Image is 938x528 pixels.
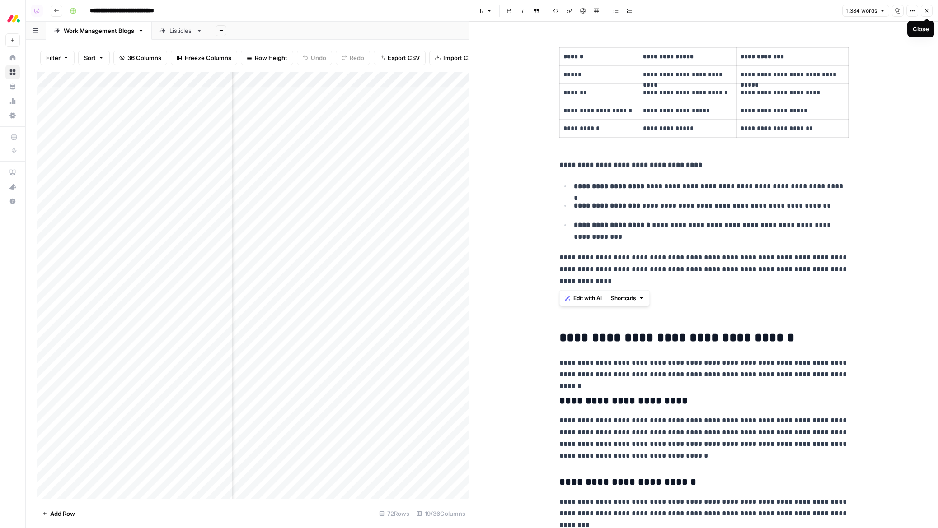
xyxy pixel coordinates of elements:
[5,194,20,208] button: Help + Support
[84,53,96,62] span: Sort
[311,53,326,62] span: Undo
[336,51,370,65] button: Redo
[171,51,237,65] button: Freeze Columns
[78,51,110,65] button: Sort
[5,94,20,108] a: Usage
[388,53,420,62] span: Export CSV
[5,165,20,180] a: AirOps Academy
[5,108,20,123] a: Settings
[185,53,231,62] span: Freeze Columns
[374,51,426,65] button: Export CSV
[37,506,80,521] button: Add Row
[413,506,469,521] div: 19/36 Columns
[842,5,889,17] button: 1,384 words
[846,7,877,15] span: 1,384 words
[5,79,20,94] a: Your Data
[562,292,605,304] button: Edit with AI
[50,509,75,518] span: Add Row
[6,180,19,194] div: What's new?
[152,22,210,40] a: Listicles
[5,51,20,65] a: Home
[241,51,293,65] button: Row Height
[611,294,636,302] span: Shortcuts
[255,53,287,62] span: Row Height
[5,10,22,27] img: Monday.com Logo
[5,7,20,30] button: Workspace: Monday.com
[46,53,61,62] span: Filter
[375,506,413,521] div: 72 Rows
[607,292,648,304] button: Shortcuts
[443,53,476,62] span: Import CSV
[46,22,152,40] a: Work Management Blogs
[5,180,20,194] button: What's new?
[913,24,929,33] div: Close
[64,26,134,35] div: Work Management Blogs
[429,51,482,65] button: Import CSV
[350,53,364,62] span: Redo
[5,65,20,79] a: Browse
[573,294,602,302] span: Edit with AI
[113,51,167,65] button: 36 Columns
[169,26,192,35] div: Listicles
[40,51,75,65] button: Filter
[127,53,161,62] span: 36 Columns
[297,51,332,65] button: Undo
